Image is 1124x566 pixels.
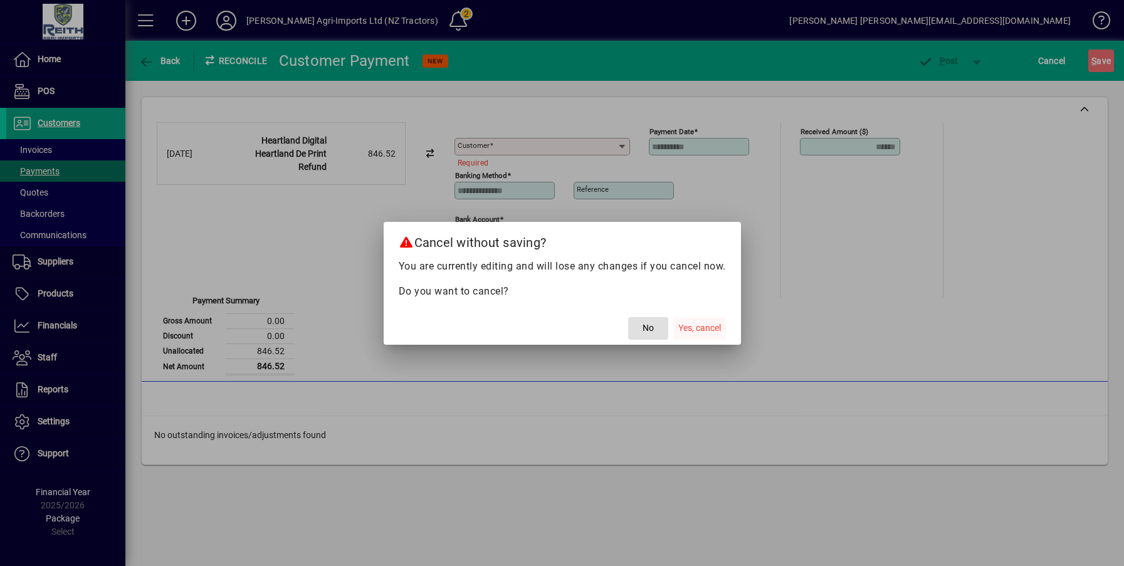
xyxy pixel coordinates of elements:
[678,322,721,335] span: Yes, cancel
[643,322,654,335] span: No
[384,222,741,258] h2: Cancel without saving?
[628,317,668,340] button: No
[399,259,726,274] p: You are currently editing and will lose any changes if you cancel now.
[673,317,726,340] button: Yes, cancel
[399,284,726,299] p: Do you want to cancel?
